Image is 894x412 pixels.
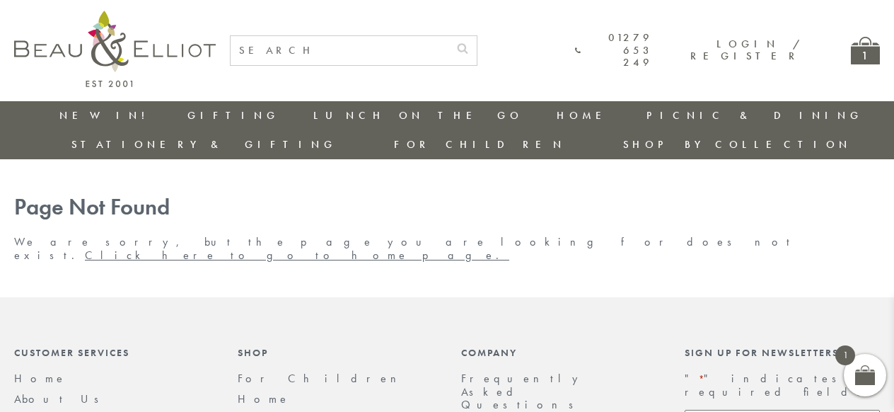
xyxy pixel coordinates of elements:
[835,345,855,365] span: 1
[461,347,656,358] div: Company
[231,36,448,65] input: SEARCH
[59,108,154,122] a: New in!
[690,37,801,63] a: Login / Register
[14,391,108,406] a: About Us
[14,11,216,87] img: logo
[14,347,209,358] div: Customer Services
[394,137,566,151] a: For Children
[557,108,613,122] a: Home
[461,371,586,412] a: Frequently Asked Questions
[238,347,433,358] div: Shop
[238,371,407,386] a: For Children
[685,347,880,358] div: Sign up for newsletters
[238,391,290,406] a: Home
[313,108,523,122] a: Lunch On The Go
[851,37,880,64] a: 1
[14,371,66,386] a: Home
[685,372,880,399] p: " " indicates required fields
[623,137,852,151] a: Shop by collection
[85,248,509,263] a: Click here to go to home page.
[187,108,279,122] a: Gifting
[575,32,654,69] a: 01279 653 249
[14,195,880,221] h1: Page Not Found
[71,137,337,151] a: Stationery & Gifting
[646,108,863,122] a: Picnic & Dining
